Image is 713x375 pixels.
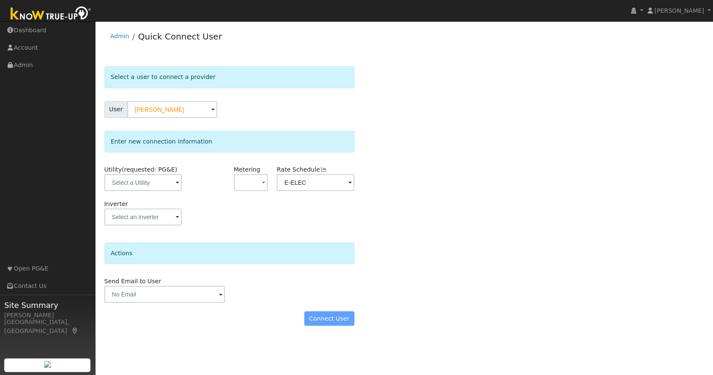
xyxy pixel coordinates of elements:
[104,165,177,174] label: Utility
[4,299,91,311] span: Site Summary
[104,174,182,191] input: Select a Utility
[4,311,91,320] div: [PERSON_NAME]
[104,286,225,303] input: No Email
[122,166,177,173] span: (requested: PG&E)
[6,5,95,24] img: Know True-Up
[104,66,354,88] div: Select a user to connect a provider
[234,165,261,174] label: Metering
[104,200,128,209] label: Inverter
[110,33,129,39] a: Admin
[104,101,128,118] span: User
[104,131,354,152] div: Enter new connection information
[104,209,182,226] input: Select an Inverter
[44,361,51,368] img: retrieve
[104,242,354,264] div: Actions
[4,318,91,336] div: [GEOGRAPHIC_DATA], [GEOGRAPHIC_DATA]
[654,7,704,14] span: [PERSON_NAME]
[277,165,327,174] label: Rate Schedule
[127,101,217,118] input: Select a User
[104,277,161,286] label: Send Email to User
[138,31,222,42] a: Quick Connect User
[71,327,79,334] a: Map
